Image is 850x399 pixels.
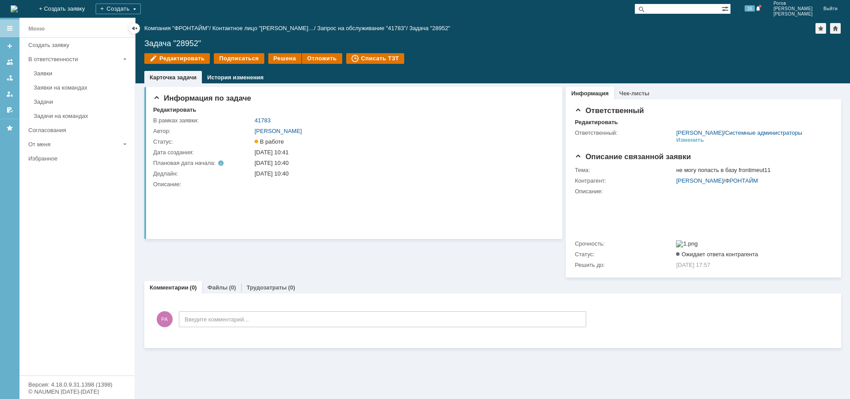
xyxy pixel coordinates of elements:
span: Информация по задаче [153,94,251,102]
a: Файлы [207,284,228,291]
div: Плановая дата начала: [153,160,242,167]
div: Изменить [676,137,704,144]
div: Избранное [28,155,120,162]
a: Запрос на обслуживание "41783" [317,25,406,31]
div: / [317,25,410,31]
div: Ответственный: [575,129,674,137]
a: Заявки на командах [30,81,133,94]
span: Описание связанной заявки [575,153,691,161]
div: В рамках заявки: [153,117,253,124]
a: Создать заявку [25,38,133,52]
span: [PERSON_NAME] [773,6,813,12]
div: [DATE] 10:40 [255,170,549,177]
div: / [676,177,828,184]
a: Заявки [30,66,133,80]
div: Срочность: [575,240,674,247]
a: Задачи [30,95,133,109]
span: Рогов [773,1,813,6]
div: Задачи [34,98,129,105]
a: ФРОНТАЙМ [725,177,758,184]
a: Мои согласования [3,103,17,117]
div: Автор: [153,128,253,135]
div: Решить до: [575,262,674,269]
div: Задачи на командах [34,113,129,119]
a: Контактное лицо "[PERSON_NAME]… [212,25,314,31]
a: [PERSON_NAME] [676,177,723,184]
div: Версия: 4.18.0.9.31.1398 (1398) [28,382,126,387]
a: Мои заявки [3,87,17,101]
div: Статус: [153,138,253,145]
div: Дедлайн: [153,170,253,177]
div: Редактировать [153,106,196,113]
span: [PERSON_NAME] [773,12,813,17]
div: не могу попасть в базу frontimeut11 [676,167,828,174]
span: РА [157,311,173,327]
a: Компания "ФРОНТАЙМ" [144,25,209,31]
a: Заявки в моей ответственности [3,71,17,85]
a: Трудозатраты [247,284,287,291]
div: © NAUMEN [DATE]-[DATE] [28,389,126,395]
div: Заявки на командах [34,84,129,91]
a: Системные администраторы [725,129,802,136]
span: Ожидает ответа контрагента [676,251,758,258]
div: Задача "28952" [144,39,841,48]
a: Комментарии [150,284,189,291]
div: Создать заявку [28,42,129,48]
div: Согласования [28,127,129,133]
span: 16 [745,5,755,12]
div: Меню [28,23,45,34]
a: Перейти на домашнюю страницу [11,5,18,12]
span: В работе [255,138,284,145]
a: Карточка задачи [150,74,197,81]
div: Статус: [575,251,674,258]
a: 41783 [255,117,270,124]
a: Чек-листы [619,90,649,97]
span: Ответственный [575,106,644,115]
div: Дата создания: [153,149,253,156]
a: [PERSON_NAME] [676,129,723,136]
div: (0) [229,284,236,291]
div: (0) [288,284,295,291]
div: / [144,25,212,31]
div: Описание: [575,188,830,195]
div: Добавить в избранное [815,23,826,34]
div: Описание: [153,181,551,188]
img: 1.png [676,240,698,247]
a: Задачи на командах [30,109,133,123]
div: / [676,129,802,137]
a: История изменения [207,74,263,81]
div: / [212,25,317,31]
a: Заявки на командах [3,55,17,69]
span: Расширенный поиск [722,4,730,12]
div: Заявки [34,70,129,77]
div: Тема: [575,167,674,174]
a: [PERSON_NAME] [255,128,302,134]
div: [DATE] 10:40 [255,160,549,167]
a: Создать заявку [3,39,17,53]
span: [DATE] 17:57 [676,262,710,268]
div: Сделать домашней страницей [830,23,841,34]
div: От меня [28,141,120,148]
div: Скрыть меню [129,23,140,34]
div: Редактировать [575,119,618,126]
div: (0) [190,284,197,291]
div: Создать [96,4,141,14]
div: Контрагент: [575,177,674,184]
a: Информация [571,90,608,97]
img: logo [11,5,18,12]
div: [DATE] 10:41 [255,149,549,156]
div: Задача "28952" [409,25,450,31]
div: В ответственности [28,56,120,63]
a: Согласования [25,123,133,137]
